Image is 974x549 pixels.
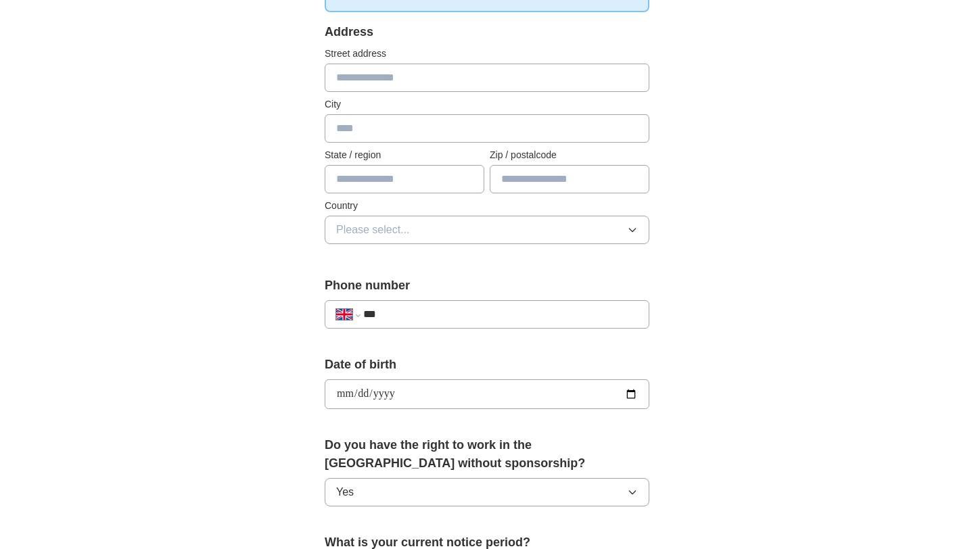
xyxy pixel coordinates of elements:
button: Please select... [325,216,649,244]
label: City [325,97,649,112]
label: Date of birth [325,356,649,374]
label: Do you have the right to work in the [GEOGRAPHIC_DATA] without sponsorship? [325,436,649,473]
span: Please select... [336,222,410,238]
label: Phone number [325,277,649,295]
button: Yes [325,478,649,506]
div: Address [325,23,649,41]
label: Street address [325,47,649,61]
label: Zip / postalcode [490,148,649,162]
label: State / region [325,148,484,162]
label: Country [325,199,649,213]
span: Yes [336,484,354,500]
